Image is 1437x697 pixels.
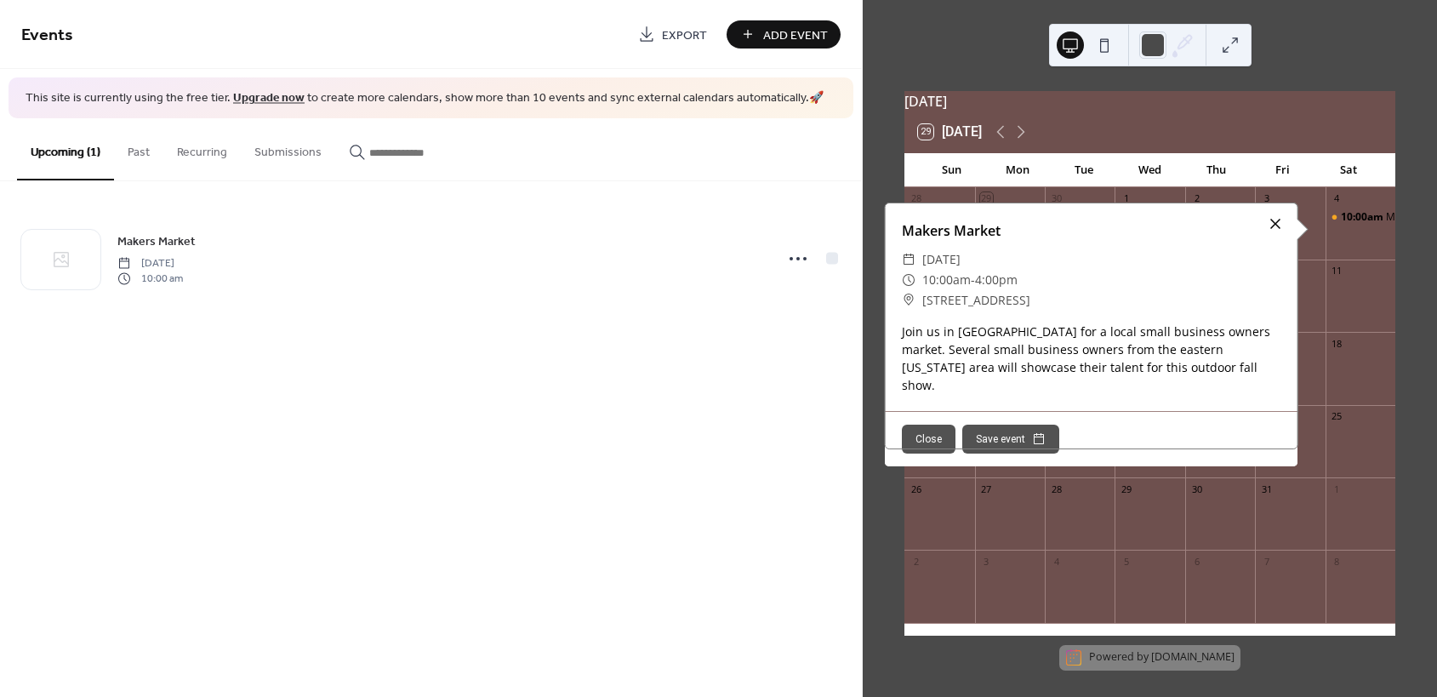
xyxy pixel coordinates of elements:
[1260,192,1273,205] div: 3
[1120,192,1132,205] div: 1
[117,231,196,251] a: Makers Market
[662,26,707,44] span: Export
[980,483,993,495] div: 27
[1341,210,1386,225] span: 10:00am
[885,220,1297,241] div: Makers Market
[114,118,163,179] button: Past
[918,153,984,187] div: Sun
[980,192,993,205] div: 29
[902,290,915,311] div: ​
[1190,192,1203,205] div: 2
[117,271,183,287] span: 10:00 am
[1315,153,1382,187] div: Sat
[1050,483,1063,495] div: 28
[910,192,922,205] div: 28
[902,270,915,290] div: ​
[962,425,1059,454] button: Save event
[1190,483,1203,495] div: 30
[241,118,335,179] button: Submissions
[971,270,975,290] span: -
[1120,555,1132,568] div: 5
[26,90,824,107] span: This site is currently using the free tier. to create more calendars, show more than 10 events an...
[1331,410,1343,423] div: 25
[625,20,720,49] a: Export
[1249,153,1315,187] div: Fri
[1331,483,1343,495] div: 1
[1326,210,1395,225] div: Makers Market
[1050,192,1063,205] div: 30
[1117,153,1183,187] div: Wed
[1331,192,1343,205] div: 4
[1190,555,1203,568] div: 6
[902,249,915,270] div: ​
[984,153,1051,187] div: Mon
[1260,483,1273,495] div: 31
[910,555,922,568] div: 2
[1050,555,1063,568] div: 4
[1089,650,1235,665] div: Powered by
[1331,265,1343,277] div: 11
[1183,153,1250,187] div: Thu
[980,555,993,568] div: 3
[922,270,971,290] span: 10:00am
[1151,650,1235,665] a: [DOMAIN_NAME]
[975,270,1018,290] span: 4:00pm
[904,91,1395,111] div: [DATE]
[117,255,183,271] span: [DATE]
[763,26,828,44] span: Add Event
[1260,555,1273,568] div: 7
[233,87,305,110] a: Upgrade now
[17,118,114,180] button: Upcoming (1)
[117,232,196,250] span: Makers Market
[727,20,841,49] button: Add Event
[902,425,955,454] button: Close
[1120,483,1132,495] div: 29
[1051,153,1117,187] div: Tue
[885,323,1297,394] div: Join us in [GEOGRAPHIC_DATA] for a local small business owners market. Several small business own...
[21,19,73,52] span: Events
[910,483,922,495] div: 26
[912,120,988,144] button: 29[DATE]
[1331,337,1343,350] div: 18
[922,290,1030,311] span: [STREET_ADDRESS]
[163,118,241,179] button: Recurring
[922,249,961,270] span: [DATE]
[1331,555,1343,568] div: 8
